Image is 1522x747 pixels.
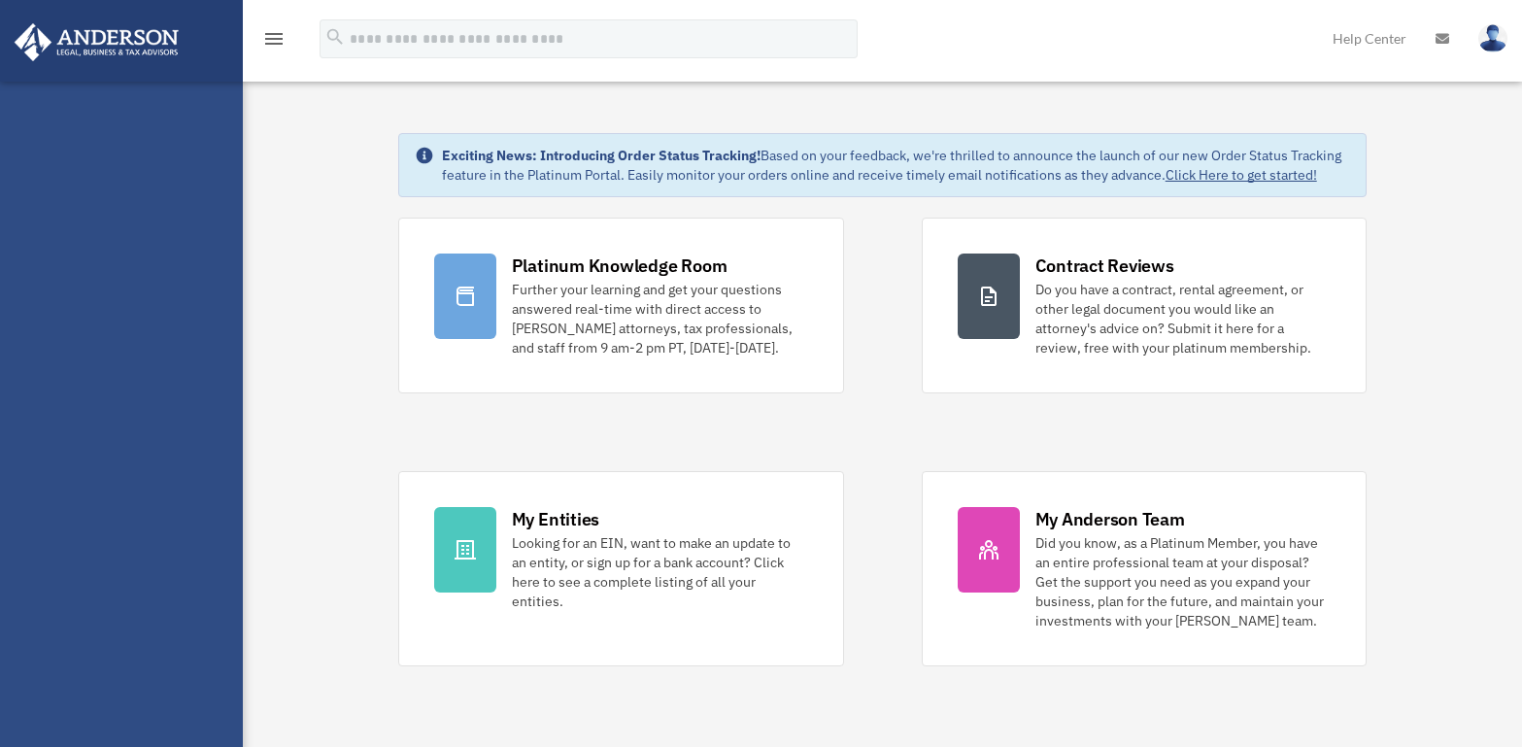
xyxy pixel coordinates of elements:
strong: Exciting News: Introducing Order Status Tracking! [442,147,761,164]
i: search [324,26,346,48]
i: menu [262,27,286,51]
div: My Entities [512,507,599,531]
img: User Pic [1478,24,1507,52]
a: Platinum Knowledge Room Further your learning and get your questions answered real-time with dire... [398,218,844,393]
a: menu [262,34,286,51]
div: Do you have a contract, rental agreement, or other legal document you would like an attorney's ad... [1035,280,1332,357]
div: Looking for an EIN, want to make an update to an entity, or sign up for a bank account? Click her... [512,533,808,611]
div: My Anderson Team [1035,507,1185,531]
a: My Anderson Team Did you know, as a Platinum Member, you have an entire professional team at your... [922,471,1368,666]
div: Contract Reviews [1035,254,1174,278]
div: Further your learning and get your questions answered real-time with direct access to [PERSON_NAM... [512,280,808,357]
div: Did you know, as a Platinum Member, you have an entire professional team at your disposal? Get th... [1035,533,1332,630]
div: Platinum Knowledge Room [512,254,727,278]
img: Anderson Advisors Platinum Portal [9,23,185,61]
div: Based on your feedback, we're thrilled to announce the launch of our new Order Status Tracking fe... [442,146,1351,185]
a: Click Here to get started! [1166,166,1317,184]
a: My Entities Looking for an EIN, want to make an update to an entity, or sign up for a bank accoun... [398,471,844,666]
a: Contract Reviews Do you have a contract, rental agreement, or other legal document you would like... [922,218,1368,393]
